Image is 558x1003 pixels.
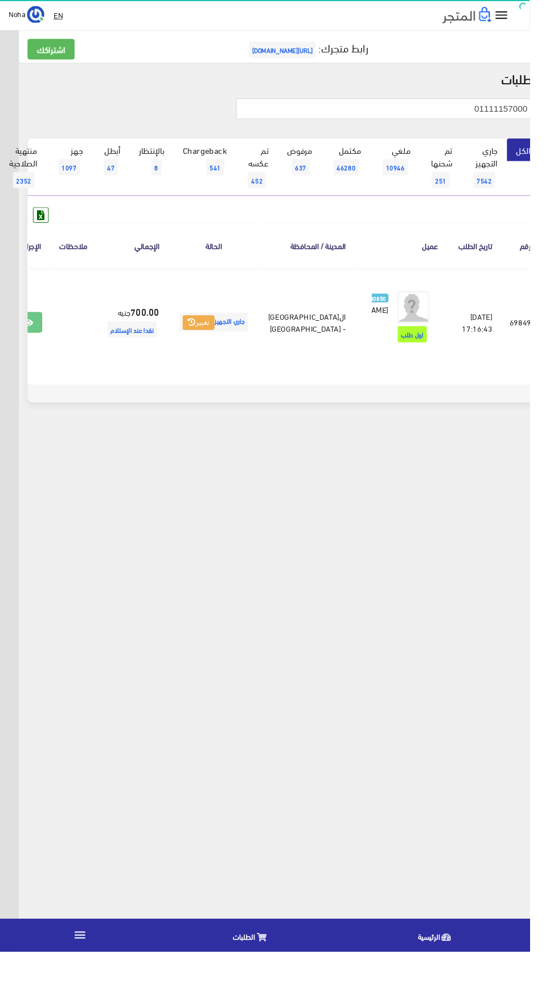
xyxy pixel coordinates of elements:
span: الرئيسية [440,980,463,994]
td: جنيه [101,283,177,396]
span: [URL][DOMAIN_NAME] [262,44,333,61]
span: جاري التجهيز [189,329,261,349]
a: ملغي10946 [391,146,442,193]
th: الحالة [177,235,273,282]
u: EN [56,9,66,23]
span: 7542 [499,181,522,198]
span: 1097 [61,168,84,185]
span: 541 [218,168,236,185]
a: أبطل47 [97,146,137,193]
span: الطلبات [245,980,269,994]
span: 46280 [351,168,378,185]
a: ... Noha [9,6,47,24]
i:  [77,978,92,993]
img: ... [28,6,47,25]
span: Noha [9,7,27,22]
span: 251 [455,181,474,198]
span: 30850 [387,309,409,319]
button: تغيير [192,332,226,348]
span: 47 [109,168,124,185]
span: 2352 [14,181,36,198]
th: اﻹجمالي [101,235,177,282]
a: تم شحنها251 [442,146,486,206]
a: جهز1097 [49,146,97,193]
th: المدينة / المحافظة [273,235,374,282]
td: ال[GEOGRAPHIC_DATA] - [GEOGRAPHIC_DATA] [273,283,374,396]
a: بالإنتظار8 [137,146,183,193]
a: EN [52,6,71,26]
a: مرفوض637 [293,146,339,193]
a: Chargeback541 [183,146,249,193]
a: 30850 [PERSON_NAME] [392,307,409,332]
span: 452 [261,181,280,198]
span: نقدا عند الإستلام [113,339,165,356]
span: 10946 [403,168,430,185]
a: اشتراكك [29,41,79,63]
th: ملاحظات [54,235,101,282]
img: . [466,7,518,25]
span: 8 [159,168,170,185]
a: مكتمل46280 [339,146,391,193]
a: الطلبات [169,971,363,1000]
td: [DATE] 17:16:43 [471,283,528,396]
img: avatar.png [419,307,453,341]
th: عميل [374,235,471,282]
span: اول طلب [419,344,450,361]
th: تاريخ الطلب [471,235,528,282]
a: تم عكسه452 [249,146,293,206]
a: الرئيسية [363,971,558,1000]
a: جاري التجهيز7542 [486,146,534,206]
th: الإجراءات [6,235,54,282]
span: 637 [307,168,326,185]
a: رابط متجرك:[URL][DOMAIN_NAME] [260,39,388,60]
strong: 700.00 [137,321,168,336]
i:  [520,8,537,25]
